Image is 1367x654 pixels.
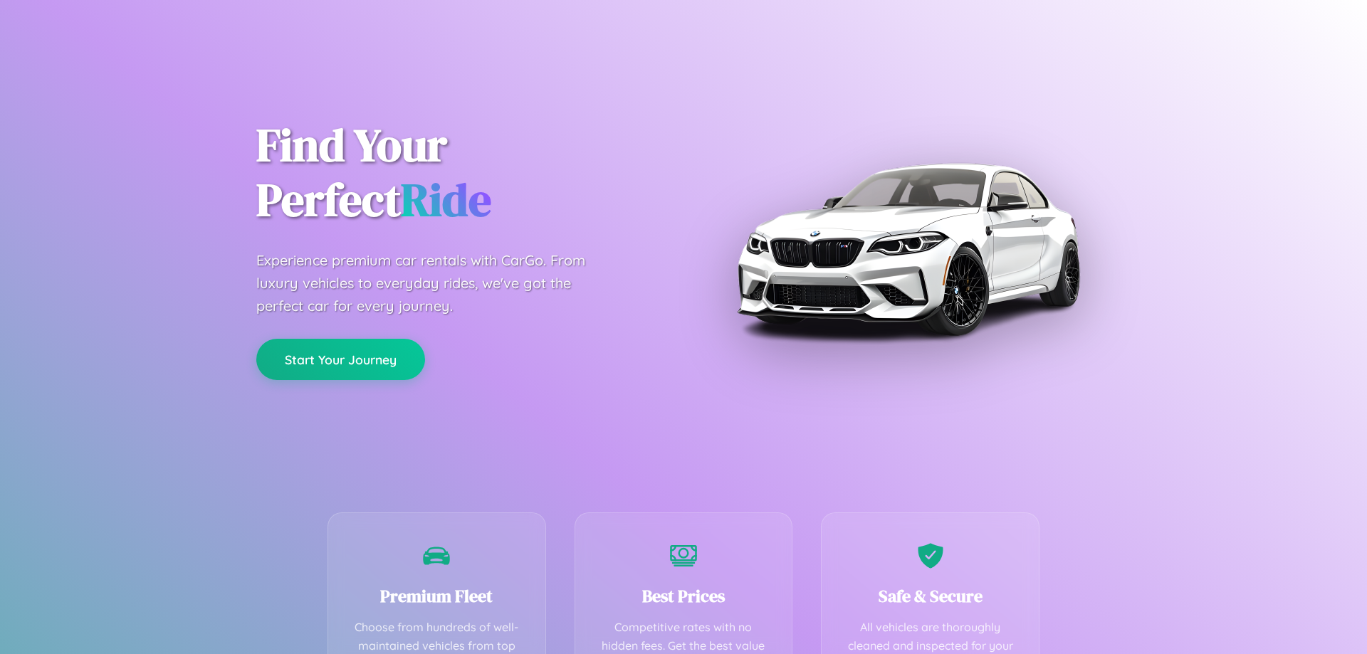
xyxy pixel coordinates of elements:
[843,584,1017,608] h3: Safe & Secure
[256,339,425,380] button: Start Your Journey
[730,71,1086,427] img: Premium BMW car rental vehicle
[256,249,612,317] p: Experience premium car rentals with CarGo. From luxury vehicles to everyday rides, we've got the ...
[597,584,771,608] h3: Best Prices
[256,118,662,228] h1: Find Your Perfect
[401,169,491,231] span: Ride
[350,584,524,608] h3: Premium Fleet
